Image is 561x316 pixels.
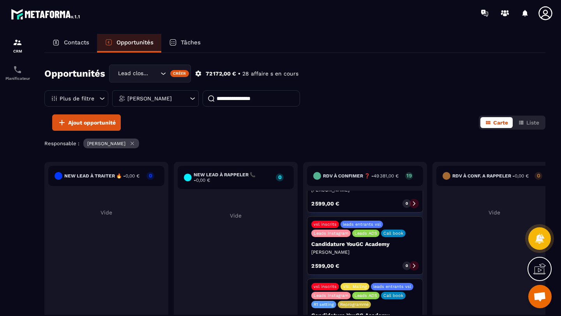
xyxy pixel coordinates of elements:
img: logo [11,7,81,21]
button: Liste [513,117,544,128]
p: VSL Mailing [343,284,367,289]
p: 0 [276,174,284,180]
span: Ajout opportunité [68,119,116,126]
p: 0 [406,263,408,269]
span: 0,00 € [196,177,210,183]
h6: RDV à conf. A RAPPELER - [452,173,529,179]
p: 28 affaire s en cours [242,70,298,77]
h6: New lead à traiter 🔥 - [64,173,139,179]
span: 49 381,00 € [374,173,399,179]
p: leads entrants vsl [373,284,411,289]
p: Plus de filtre [60,96,94,101]
a: Tâches [161,34,208,53]
p: Vide [178,212,294,219]
span: Liste [526,119,539,126]
p: Leads Instagram [314,231,348,236]
p: [PERSON_NAME] [127,96,172,101]
p: 0 [406,201,408,206]
p: [PERSON_NAME] [87,141,125,146]
p: 72 172,00 € [206,70,236,77]
div: Search for option [109,65,191,83]
p: Leads ADS [355,293,377,298]
span: Lead closing [116,69,151,78]
p: Vide [436,209,552,216]
p: vsl inscrits [314,222,337,227]
p: Leads ADS [355,231,377,236]
a: schedulerschedulerPlanificateur [2,59,33,86]
span: Carte [493,119,508,126]
p: 2 599,00 € [311,201,339,206]
p: 0 [535,173,542,178]
div: Ouvrir le chat [528,285,552,308]
p: Reprogrammé [340,302,369,307]
span: 0,00 € [125,173,139,179]
p: R1 setting [314,302,334,307]
p: 2 599,00 € [311,263,339,269]
p: 0 [146,173,154,178]
p: CRM [2,49,33,53]
p: Candidature YouGC Academy [311,241,419,247]
p: 19 [405,173,413,178]
a: Contacts [44,34,97,53]
p: [PERSON_NAME] [311,249,419,255]
button: Ajout opportunité [52,114,121,131]
img: scheduler [13,65,22,74]
p: Tâches [181,39,201,46]
p: Leads Instagram [314,293,348,298]
p: leads entrants vsl [343,222,381,227]
input: Search for option [151,69,159,78]
div: Créer [170,70,189,77]
p: Opportunités [116,39,153,46]
p: Contacts [64,39,89,46]
a: Opportunités [97,34,161,53]
h6: New lead à RAPPELER 📞 - [194,172,272,183]
a: formationformationCRM [2,32,33,59]
p: Call book [383,293,403,298]
p: Call book [383,231,403,236]
h6: RDV à confimer ❓ - [323,173,399,179]
p: vsl inscrits [314,284,337,289]
button: Carte [480,117,513,128]
p: Responsable : [44,140,79,146]
p: • [238,70,240,77]
img: formation [13,38,22,47]
h2: Opportunités [44,66,105,81]
span: 0,00 € [515,173,529,179]
p: Planificateur [2,76,33,81]
p: Vide [48,209,164,216]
